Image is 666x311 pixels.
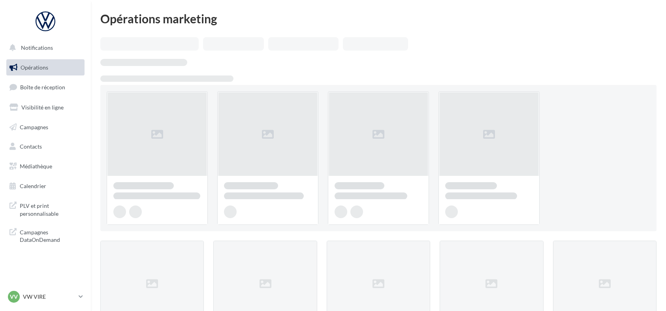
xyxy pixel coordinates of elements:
span: Opérations [21,64,48,71]
button: Notifications [5,40,83,56]
p: VW VIRE [23,293,75,301]
a: Campagnes [5,119,86,136]
a: Opérations [5,59,86,76]
span: PLV et print personnalisable [20,200,81,217]
span: Médiathèque [20,163,52,170]
a: Contacts [5,138,86,155]
a: VV VW VIRE [6,289,85,304]
span: Campagnes [20,123,48,130]
span: Calendrier [20,183,46,189]
a: Médiathèque [5,158,86,175]
span: VV [10,293,18,301]
span: Boîte de réception [20,84,65,90]
a: Campagnes DataOnDemand [5,224,86,247]
span: Campagnes DataOnDemand [20,227,81,244]
a: PLV et print personnalisable [5,197,86,221]
a: Boîte de réception [5,79,86,96]
a: Visibilité en ligne [5,99,86,116]
span: Visibilité en ligne [21,104,64,111]
a: Calendrier [5,178,86,194]
span: Contacts [20,143,42,150]
span: Notifications [21,44,53,51]
div: Opérations marketing [100,13,657,25]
